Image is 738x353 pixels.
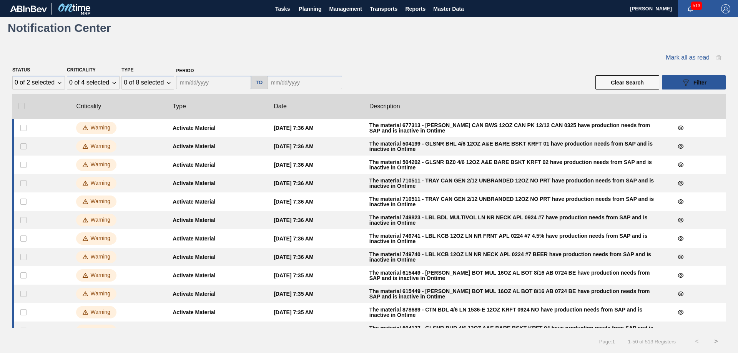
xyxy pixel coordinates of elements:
[173,102,186,111] clb-text: Type
[369,215,662,225] div: The material 749823 - LBL BDL MULTIVOL LN NR NECK APL 0924 #7 have production needs from SAP and ...
[166,156,268,174] clb-table-tbody-cell: Activate Material
[268,303,363,322] clb-table-tbody-cell: [DATE] 7:35 AM
[166,229,268,248] clb-table-tbody-cell: Activate Material
[687,332,706,351] button: <
[369,288,662,299] div: The material 615449 - [PERSON_NAME] BOT MUL 16OZ AL BOT 8/16 AB 0724 BE have production needs fro...
[627,339,676,345] span: 1 - 50 of 513 Registers
[268,211,363,229] clb-table-tbody-cell: [DATE] 7:36 AM
[721,4,730,13] img: Logout
[166,285,268,303] clb-table-tbody-cell: Activate Material
[678,3,703,14] button: Notifications
[268,174,363,192] clb-table-tbody-cell: [DATE] 7:36 AM
[274,4,291,13] span: Tasks
[10,5,47,12] img: TNhmsLtSVTkK8tSr43FrP2fwEKptu5GPRR3wAAAABJRU5ErkJggg==
[12,76,65,89] div: Status
[267,76,342,89] input: mm/dd/yyyy
[599,339,615,345] span: Page : 1
[369,325,662,336] div: The material 504137 - GLSNR BUD 4/6 12OZ A&E BARE BSKT KRFT 04 have production needs from SAP and...
[67,76,120,89] div: Criticality
[405,4,426,13] span: Reports
[166,192,268,211] clb-table-tbody-cell: Activate Material
[370,4,397,13] span: Transports
[268,322,363,340] clb-table-tbody-cell: [DATE] 7:35 AM
[12,67,30,73] label: Status
[69,79,109,86] div: 0 of 4 selected
[166,266,268,285] clb-table-tbody-cell: Activate Material
[691,2,702,10] span: 513
[706,332,726,351] button: >
[329,4,362,13] span: Management
[369,178,662,189] div: The material 710511 - TRAY CAN GEN 2/12 UNBRANDED 12OZ NO PRT have production needs from SAP and ...
[15,79,55,86] div: 0 of 2 selected
[268,229,363,248] clb-table-tbody-cell: [DATE] 7:36 AM
[256,80,263,85] h5: to
[369,141,662,152] div: The material 504199 - GLSNR BHL 4/6 12OZ A&E BARE BSKT KRFT 01 have production needs from SAP and...
[369,102,400,111] clb-text: Description
[268,248,363,266] clb-table-tbody-cell: [DATE] 7:36 AM
[693,80,706,86] span: Filter
[121,76,174,89] div: Type
[595,75,659,89] button: Clear Search
[433,4,464,13] span: Master Data
[176,68,194,73] span: Period
[166,248,268,266] clb-table-tbody-cell: Activate Material
[166,303,268,322] clb-table-tbody-cell: Activate Material
[166,174,268,192] clb-table-tbody-cell: Activate Material
[166,137,268,156] clb-table-tbody-cell: Activate Material
[369,123,662,133] div: The material 677313 - [PERSON_NAME] CAN BWS 12OZ CAN PK 12/12 CAN 0325 have production needs from...
[274,102,287,111] clb-text: Date
[76,102,101,111] clb-text: Criticality
[369,196,662,207] div: The material 710511 - TRAY CAN GEN 2/12 UNBRANDED 12OZ NO PRT have production needs from SAP and ...
[666,54,710,61] span: Mark all as read
[268,137,363,156] clb-table-tbody-cell: [DATE] 7:36 AM
[369,252,662,262] div: The material 749740 - LBL KCB 12OZ LN NR NECK APL 0224 #7 BEER have production needs from SAP and...
[176,76,251,89] input: mm/dd/yyyy
[369,270,662,281] div: The material 615449 - [PERSON_NAME] BOT MUL 16OZ AL BOT 8/16 AB 0724 BE have production needs fro...
[8,23,144,32] h1: Notification Center
[67,67,96,73] label: Criticality
[121,67,133,73] label: Type
[166,119,268,137] clb-table-tbody-cell: Activate Material
[299,4,321,13] span: Planning
[268,266,363,285] clb-table-tbody-cell: [DATE] 7:35 AM
[268,192,363,211] clb-table-tbody-cell: [DATE] 7:36 AM
[268,156,363,174] clb-table-tbody-cell: [DATE] 7:36 AM
[268,119,363,137] clb-table-tbody-cell: [DATE] 7:36 AM
[662,75,726,89] button: Filter
[166,211,268,229] clb-table-tbody-cell: Activate Material
[166,322,268,340] clb-table-tbody-cell: Activate Material
[369,233,662,244] div: The material 749741 - LBL KCB 12OZ LN NR FRNT APL 0224 #7 4.5% have production needs from SAP and...
[369,159,662,170] div: The material 504202 - GLSNR BZ0 4/6 12OZ A&E BARE BSKT KRFT 02 have production needs from SAP and...
[268,285,363,303] clb-table-tbody-cell: [DATE] 7:35 AM
[369,307,662,318] div: The material 878689 - CTN BDL 4/6 LN 1536-E 12OZ KRFT 0924 NO have production needs from SAP and ...
[124,79,164,86] div: 0 of 8 selected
